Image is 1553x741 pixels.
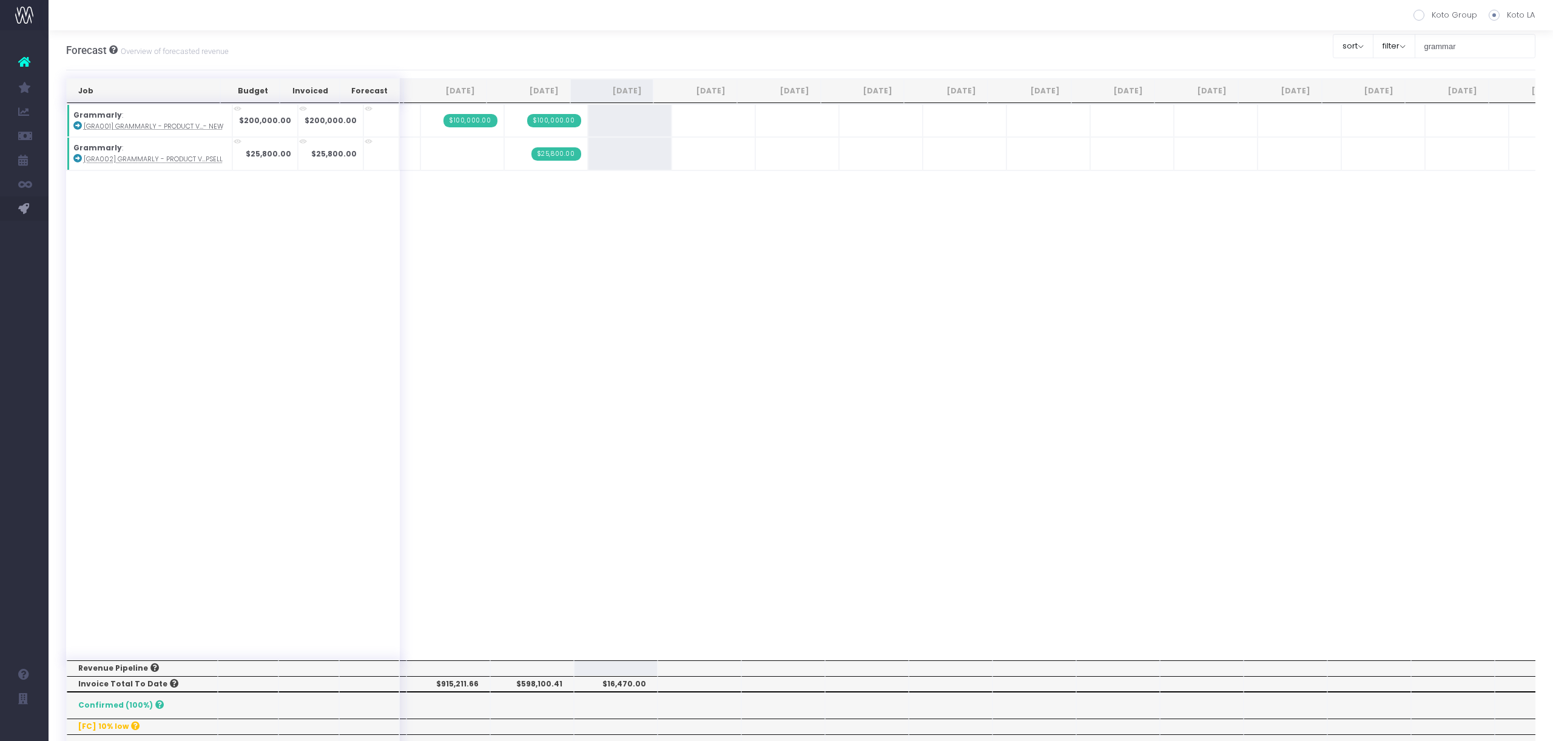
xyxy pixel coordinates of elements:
label: Koto Group [1413,9,1477,21]
th: Jul 26: activate to sort column ascending [1322,79,1406,103]
button: filter [1373,34,1415,58]
th: [FC] 10% low [67,719,218,734]
th: Aug 26: activate to sort column ascending [1405,79,1489,103]
th: Mar 26: activate to sort column ascending [988,79,1071,103]
th: Confirmed (100%) [67,692,218,719]
th: Invoice Total To Date [67,676,218,692]
th: Budget [220,79,280,103]
span: Streamtime Invoice: 933 – Grammarly - Product Videos [527,114,581,127]
span: Streamtime Invoice: 934 – [GRA002] Grammarly - Product Video [531,147,581,161]
td: : [67,104,233,137]
th: Aug 25: activate to sort column ascending [403,79,487,103]
span: Streamtime Invoice: 908 – Grammarly - Product Videos [443,114,497,127]
th: $598,100.41 [490,676,574,692]
strong: $25,800.00 [246,149,291,159]
th: Jan 26: activate to sort column ascending [821,79,905,103]
strong: $25,800.00 [311,149,357,159]
th: $16,470.00 [574,676,658,692]
button: sort [1333,34,1373,58]
th: Job: activate to sort column ascending [67,79,221,103]
th: Apr 26: activate to sort column ascending [1071,79,1155,103]
th: Dec 25: activate to sort column ascending [737,79,821,103]
th: Forecast [340,79,399,103]
th: Nov 25: activate to sort column ascending [653,79,737,103]
th: Feb 26: activate to sort column ascending [904,79,988,103]
th: Invoiced [280,79,339,103]
strong: $200,000.00 [239,115,291,126]
th: Sep 25: activate to sort column ascending [487,79,570,103]
strong: Grammarly [73,142,122,153]
abbr: [GRA002] Grammarly - Product Video - Brand - Upsell [84,155,223,164]
th: May 26: activate to sort column ascending [1154,79,1238,103]
small: Overview of forecasted revenue [118,44,229,56]
th: Oct 25: activate to sort column ascending [570,79,654,103]
td: : [67,137,233,170]
span: Forecast [66,44,107,56]
th: Revenue Pipeline [67,660,218,676]
abbr: [GRA001] Grammarly - Product Videos - Brand - New [84,122,223,131]
th: $915,211.66 [406,676,490,692]
input: Search... [1415,34,1536,58]
strong: $200,000.00 [305,115,357,126]
label: Koto LA [1489,9,1535,21]
strong: Grammarly [73,110,122,120]
th: Jun 26: activate to sort column ascending [1238,79,1322,103]
img: images/default_profile_image.png [15,717,33,735]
